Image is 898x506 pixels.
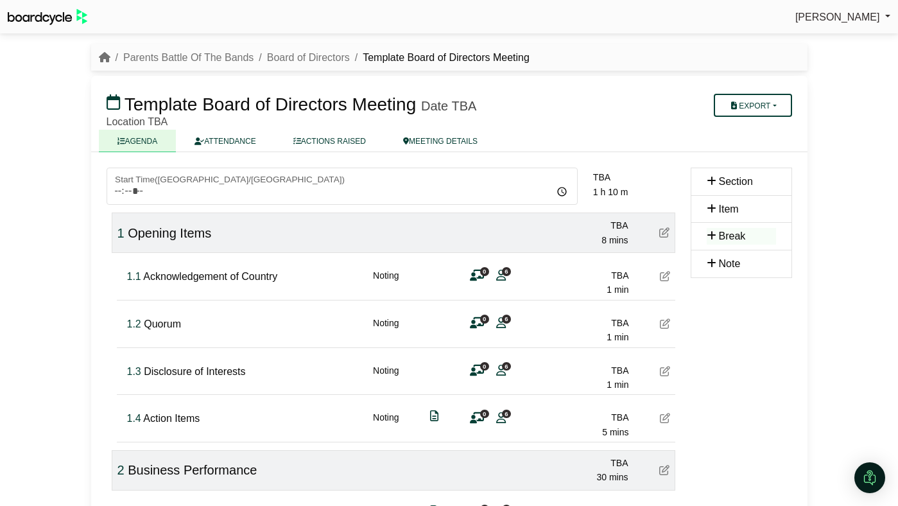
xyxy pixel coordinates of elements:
span: Item [719,204,739,214]
div: Date TBA [421,98,476,114]
span: Template Board of Directors Meeting [125,94,416,114]
span: Click to fine tune number [117,226,125,240]
span: 1 min [607,379,628,390]
span: 1 min [607,284,628,295]
span: Disclosure of Interests [144,366,245,377]
span: 1 h 10 m [593,187,628,197]
span: Click to fine tune number [127,413,141,424]
div: Noting [373,410,399,439]
span: Click to fine tune number [127,366,141,377]
div: TBA [539,363,629,378]
div: Noting [373,363,399,392]
span: Business Performance [128,463,257,477]
span: 0 [480,410,489,418]
span: Location TBA [107,116,168,127]
span: 6 [502,315,511,323]
span: 0 [480,362,489,371]
a: ATTENDANCE [176,130,274,152]
span: 6 [502,267,511,275]
span: Break [719,231,746,241]
div: Open Intercom Messenger [854,462,885,493]
nav: breadcrumb [99,49,530,66]
div: TBA [539,218,628,232]
li: Template Board of Directors Meeting [350,49,530,66]
span: 0 [480,315,489,323]
span: 6 [502,410,511,418]
div: TBA [539,410,629,424]
span: Acknowledgement of Country [143,271,277,282]
a: MEETING DETAILS [384,130,496,152]
a: [PERSON_NAME] [795,9,890,26]
span: Note [719,258,741,269]
span: [PERSON_NAME] [795,12,880,22]
div: TBA [539,316,629,330]
span: Action Items [143,413,200,424]
span: Click to fine tune number [127,271,141,282]
div: TBA [539,268,629,283]
span: Opening Items [128,226,211,240]
a: Board of Directors [267,52,350,63]
span: 1 min [607,332,628,342]
span: Section [719,176,753,187]
span: 5 mins [602,427,628,437]
div: TBA [539,456,628,470]
span: Click to fine tune number [117,463,125,477]
a: Parents Battle Of The Bands [123,52,254,63]
div: Noting [373,268,399,297]
a: AGENDA [99,130,177,152]
img: BoardcycleBlackGreen-aaafeed430059cb809a45853b8cf6d952af9d84e6e89e1f1685b34bfd5cb7d64.svg [8,9,87,25]
span: 30 mins [596,472,628,482]
div: Noting [373,316,399,345]
span: 6 [502,362,511,371]
button: Export [714,94,791,117]
a: ACTIONS RAISED [275,130,384,152]
span: 8 mins [601,235,628,245]
span: Click to fine tune number [127,318,141,329]
span: Quorum [144,318,181,329]
span: 0 [480,267,489,275]
div: TBA [593,170,683,184]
